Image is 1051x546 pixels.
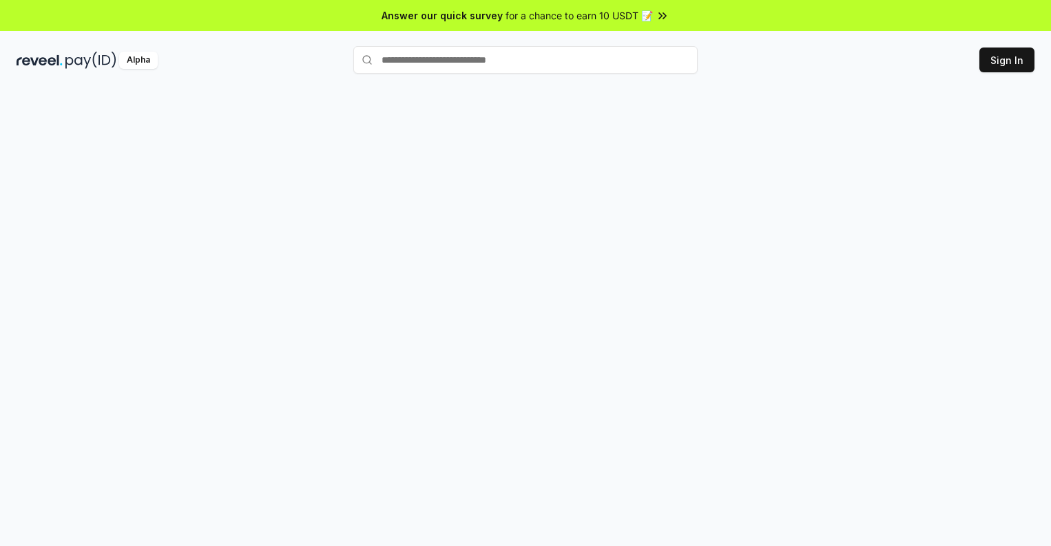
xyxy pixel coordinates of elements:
[979,48,1034,72] button: Sign In
[119,52,158,69] div: Alpha
[65,52,116,69] img: pay_id
[17,52,63,69] img: reveel_dark
[382,8,503,23] span: Answer our quick survey
[506,8,653,23] span: for a chance to earn 10 USDT 📝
